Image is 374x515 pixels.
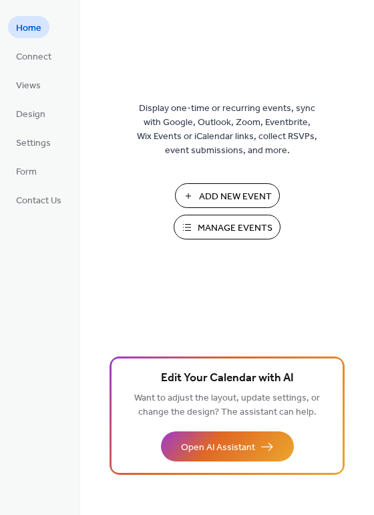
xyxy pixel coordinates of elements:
span: Manage Events [198,221,272,235]
a: Contact Us [8,189,69,211]
span: Open AI Assistant [181,441,255,455]
a: Design [8,102,53,124]
button: Manage Events [174,215,280,239]
span: Want to adjust the layout, update settings, or change the design? The assistant can help. [134,389,320,421]
a: Settings [8,131,59,153]
a: Home [8,16,49,38]
span: Edit Your Calendar with AI [161,369,294,388]
a: Views [8,74,49,96]
a: Connect [8,45,59,67]
span: Connect [16,50,51,64]
span: Add New Event [199,190,272,204]
span: Design [16,108,45,122]
span: Views [16,79,41,93]
a: Form [8,160,45,182]
span: Display one-time or recurring events, sync with Google, Outlook, Zoom, Eventbrite, Wix Events or ... [137,102,317,158]
span: Home [16,21,41,35]
button: Add New Event [175,183,280,208]
span: Settings [16,136,51,150]
button: Open AI Assistant [161,431,294,461]
span: Form [16,165,37,179]
span: Contact Us [16,194,61,208]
